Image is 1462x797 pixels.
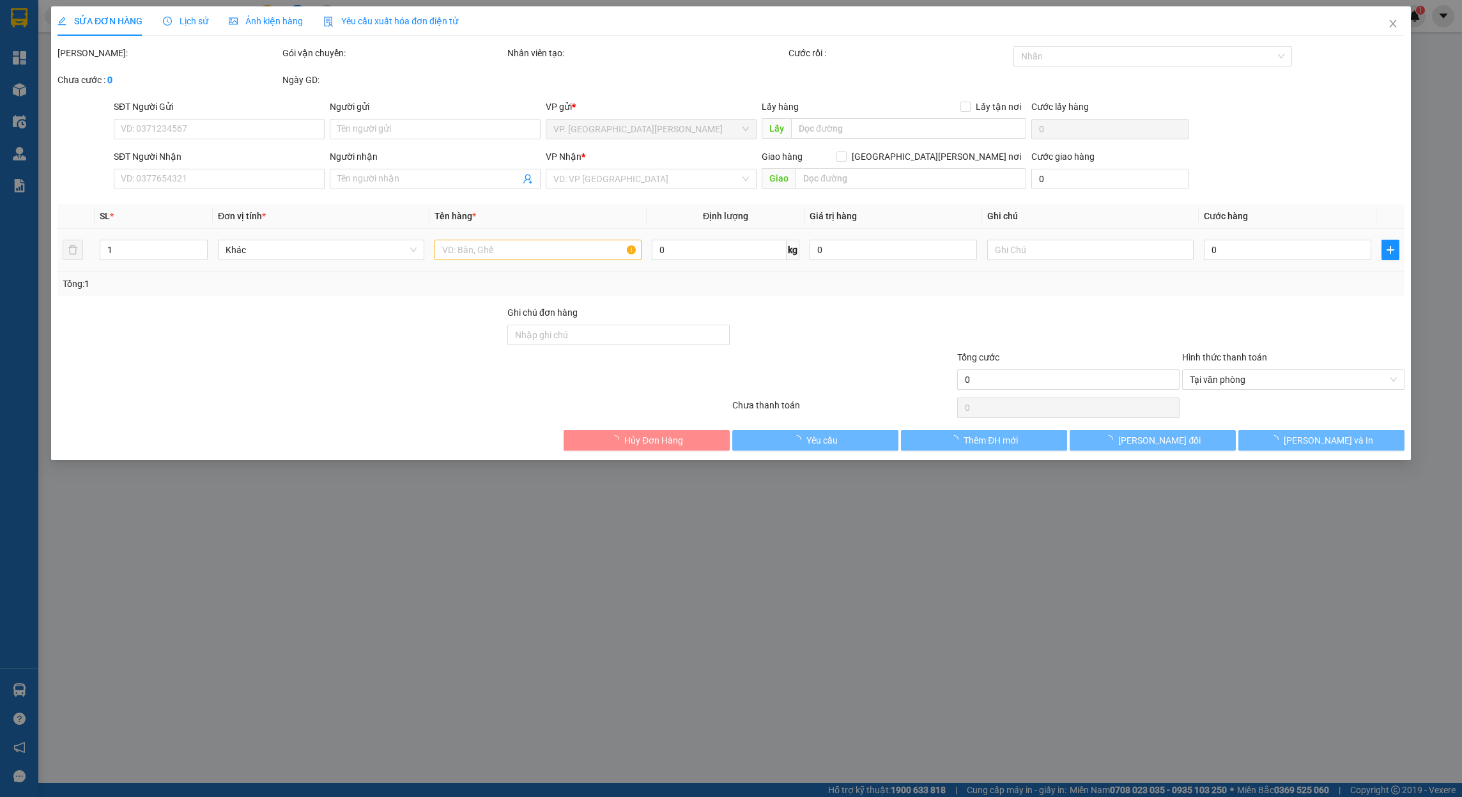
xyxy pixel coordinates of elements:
span: Lấy tận nơi [971,100,1026,114]
div: [PERSON_NAME]: [58,46,280,60]
span: VP. Đồng Phước [553,120,749,139]
button: [PERSON_NAME] và In [1238,430,1404,451]
span: Tên hàng [435,211,477,221]
span: loading [610,435,624,444]
span: Ảnh kiện hàng [229,16,303,26]
span: Đơn vị tính [218,211,266,221]
span: loading [950,435,964,444]
span: Giao hàng [762,151,803,162]
button: delete [63,240,83,260]
input: Cước giao hàng [1031,169,1188,189]
span: loading [1270,435,1284,444]
span: user-add [523,174,533,184]
label: Hình thức thanh toán [1182,352,1267,362]
label: Ghi chú đơn hàng [507,307,578,318]
span: Giao [762,168,796,189]
span: loading [793,435,807,444]
button: Yêu cầu [732,430,898,451]
span: loading [1105,435,1119,444]
span: plus [1382,245,1399,255]
input: Cước lấy hàng [1031,119,1188,139]
button: plus [1381,240,1399,260]
span: Cước hàng [1204,211,1248,221]
input: Dọc đường [796,168,1026,189]
span: Tổng cước [957,352,999,362]
div: SĐT Người Gửi [114,100,325,114]
span: Định lượng [703,211,748,221]
div: Gói vận chuyển: [282,46,505,60]
div: Người gửi [330,100,541,114]
span: SL [100,211,110,221]
span: kg [787,240,799,260]
span: Yêu cầu xuất hóa đơn điện tử [323,16,458,26]
div: Cước rồi : [789,46,1011,60]
button: [PERSON_NAME] đổi [1070,430,1236,451]
div: Chưa cước : [58,73,280,87]
label: Cước lấy hàng [1031,102,1089,112]
input: Dọc đường [791,118,1026,139]
div: Chưa thanh toán [731,398,956,421]
span: Lấy [762,118,791,139]
button: Thêm ĐH mới [901,430,1067,451]
b: 0 [107,75,112,85]
label: Cước giao hàng [1031,151,1095,162]
span: [PERSON_NAME] và In [1284,433,1373,447]
span: Yêu cầu [807,433,838,447]
span: Hủy Đơn Hàng [624,433,683,447]
input: Ghi Chú [987,240,1194,260]
span: Lịch sử [163,16,208,26]
span: [GEOGRAPHIC_DATA][PERSON_NAME] nơi [847,150,1026,164]
input: VD: Bàn, Ghế [435,240,642,260]
span: Giá trị hàng [810,211,857,221]
img: icon [323,17,334,27]
span: Thêm ĐH mới [964,433,1018,447]
span: edit [58,17,66,26]
span: VP Nhận [546,151,581,162]
span: Khác [226,240,417,259]
button: Hủy Đơn Hàng [564,430,730,451]
span: Tại văn phòng [1190,370,1397,389]
div: Tổng: 1 [63,277,564,291]
div: SĐT Người Nhận [114,150,325,164]
span: picture [229,17,238,26]
div: VP gửi [546,100,757,114]
input: Ghi chú đơn hàng [507,325,730,345]
div: Ngày GD: [282,73,505,87]
th: Ghi chú [982,204,1199,229]
span: [PERSON_NAME] đổi [1119,433,1201,447]
span: SỬA ĐƠN HÀNG [58,16,142,26]
div: Nhân viên tạo: [507,46,786,60]
span: clock-circle [163,17,172,26]
div: Người nhận [330,150,541,164]
span: close [1388,19,1398,29]
span: Lấy hàng [762,102,799,112]
button: Close [1375,6,1411,42]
